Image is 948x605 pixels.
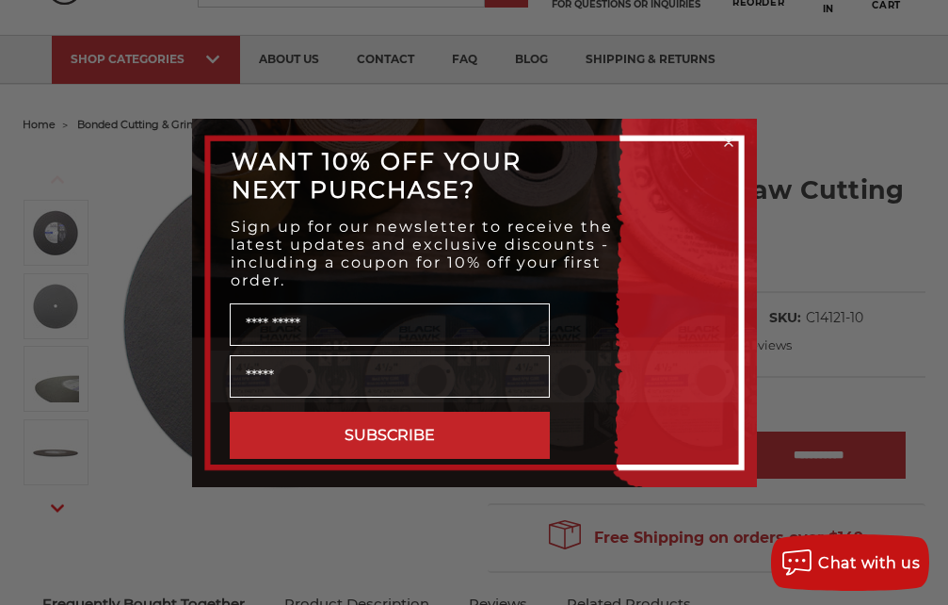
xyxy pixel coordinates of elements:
span: Sign up for our newsletter to receive the latest updates and exclusive discounts - including a co... [231,218,613,289]
span: WANT 10% OFF YOUR NEXT PURCHASE? [232,147,522,204]
button: Close dialog [719,133,738,152]
input: Email [230,355,550,398]
button: Chat with us [771,534,929,591]
button: SUBSCRIBE [230,412,550,459]
span: Chat with us [818,554,920,572]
